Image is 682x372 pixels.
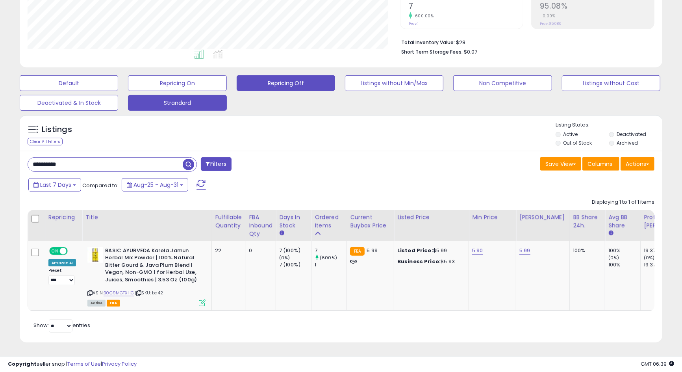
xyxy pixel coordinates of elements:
[367,247,378,254] span: 5.99
[87,247,206,305] div: ASIN:
[608,247,640,254] div: 100%
[215,247,239,254] div: 22
[28,178,81,192] button: Last 7 Days
[519,247,530,255] a: 5.99
[644,255,655,261] small: (0%)
[122,178,188,192] button: Aug-25 - Aug-31
[104,290,134,296] a: B0C9MGTXHC
[42,124,72,135] h5: Listings
[67,247,79,254] span: OFF
[33,322,90,329] span: Show: entries
[582,157,619,171] button: Columns
[135,290,163,296] span: | SKU: ba42
[540,13,556,19] small: 0.00%
[87,300,106,307] span: All listings currently available for purchase on Amazon
[85,213,208,221] div: Title
[249,247,270,254] div: 0
[20,95,118,111] button: Deactivated & In Stock
[350,247,365,256] small: FBA
[315,247,347,254] div: 7
[237,75,335,91] button: Repricing Off
[409,21,419,26] small: Prev: 1
[641,360,674,368] span: 2025-09-8 06:39 GMT
[48,213,79,221] div: Repricing
[201,157,232,171] button: Filters
[397,247,463,254] div: $5.99
[128,75,226,91] button: Repricing On
[128,95,226,111] button: Strandard
[279,255,290,261] small: (0%)
[587,160,612,168] span: Columns
[573,213,602,230] div: BB Share 24h.
[315,261,347,268] div: 1
[279,261,311,268] div: 7 (100%)
[453,75,552,91] button: Non Competitive
[107,300,120,307] span: FBA
[563,131,578,138] label: Active
[102,360,137,368] a: Privacy Policy
[464,48,477,56] span: $0.07
[472,213,513,221] div: Min Price
[573,247,599,254] div: 100%
[315,213,343,230] div: Ordered Items
[8,360,37,368] strong: Copyright
[279,247,311,254] div: 7 (100%)
[215,213,242,230] div: Fulfillable Quantity
[345,75,443,91] button: Listings without Min/Max
[540,157,581,171] button: Save View
[401,37,649,46] li: $28
[608,255,619,261] small: (0%)
[82,182,119,189] span: Compared to:
[621,157,654,171] button: Actions
[279,230,284,237] small: Days In Stock.
[48,268,76,285] div: Preset:
[8,361,137,368] div: seller snap | |
[472,247,483,255] a: 5.90
[617,139,638,146] label: Archived
[401,39,455,46] b: Total Inventory Value:
[40,181,71,189] span: Last 7 Days
[249,213,273,238] div: FBA inbound Qty
[519,213,566,221] div: [PERSON_NAME]
[412,13,434,19] small: 600.00%
[608,213,637,230] div: Avg BB Share
[350,213,391,230] div: Current Buybox Price
[409,2,523,12] h2: 7
[133,181,178,189] span: Aug-25 - Aug-31
[592,199,654,206] div: Displaying 1 to 1 of 1 items
[562,75,660,91] button: Listings without Cost
[540,21,561,26] small: Prev: 95.08%
[608,261,640,268] div: 100%
[28,138,63,145] div: Clear All Filters
[608,230,613,237] small: Avg BB Share.
[48,259,76,266] div: Amazon AI
[105,247,201,286] b: BASIC AYURVEDA Karela Jamun Herbal Mix Powder | 100% Natural Bitter Gourd & Java Plum Blend | Veg...
[279,213,308,230] div: Days In Stock
[67,360,101,368] a: Terms of Use
[401,48,463,55] b: Short Term Storage Fees:
[563,139,592,146] label: Out of Stock
[540,2,654,12] h2: 95.08%
[397,247,433,254] b: Listed Price:
[20,75,118,91] button: Default
[556,121,662,129] p: Listing States:
[320,255,337,261] small: (600%)
[397,213,465,221] div: Listed Price
[50,247,60,254] span: ON
[397,258,441,265] b: Business Price:
[617,131,646,138] label: Deactivated
[87,247,103,263] img: 41JY1k5OGlL._SL40_.jpg
[397,258,463,265] div: $5.93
